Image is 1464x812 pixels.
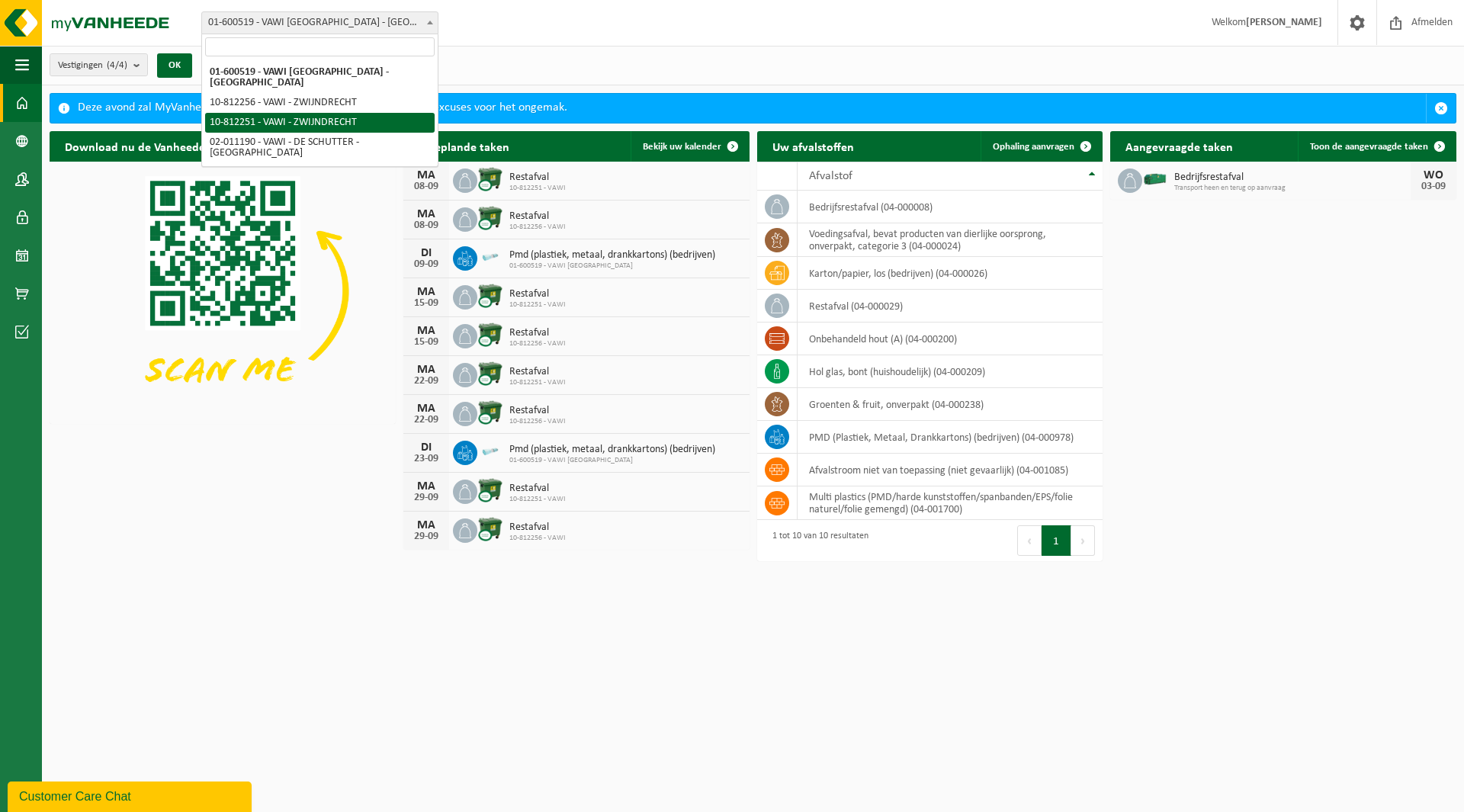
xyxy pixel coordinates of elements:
span: Bekijk uw kalender [643,142,721,152]
td: PMD (Plastiek, Metaal, Drankkartons) (bedrijven) (04-000978) [798,421,1103,454]
div: MA [411,286,441,298]
div: MA [411,325,441,337]
span: Pmd (plastiek, metaal, drankkartons) (bedrijven) [509,444,715,456]
button: 1 [1042,525,1071,556]
img: WB-1100-CU [477,400,503,425]
td: hol glas, bont (huishoudelijk) (04-000209) [798,355,1103,388]
img: LP-SK-00060-HPE-11 [477,438,503,464]
span: Transport heen en terug op aanvraag [1174,184,1411,193]
span: 01-600519 - VAWI [GEOGRAPHIC_DATA] [509,456,715,465]
a: Bekijk uw kalender [631,131,748,162]
span: Afvalstof [809,170,852,182]
img: WB-1100-CU [477,283,503,309]
span: 10-812256 - VAWI [509,417,566,426]
img: WB-1100-CU [477,205,503,231]
img: LP-SK-00060-HPE-11 [477,244,503,270]
div: 08-09 [411,220,441,231]
span: Restafval [509,522,566,534]
span: Bedrijfsrestafval [1174,172,1411,184]
span: Vestigingen [58,54,127,77]
img: WB-1100-CU [477,166,503,192]
div: 22-09 [411,376,441,387]
button: OK [157,53,192,78]
li: 01-600519 - VAWI [GEOGRAPHIC_DATA] - [GEOGRAPHIC_DATA] [205,63,435,93]
span: Restafval [509,327,566,339]
div: MA [411,403,441,415]
div: MA [411,208,441,220]
td: bedrijfsrestafval (04-000008) [798,191,1103,223]
td: multi plastics (PMD/harde kunststoffen/spanbanden/EPS/folie naturel/folie gemengd) (04-001700) [798,486,1103,520]
strong: [PERSON_NAME] [1246,17,1322,28]
span: Restafval [509,366,566,378]
div: 1 tot 10 van 10 resultaten [765,524,868,557]
span: 10-812251 - VAWI [509,300,566,310]
span: Restafval [509,288,566,300]
div: 15-09 [411,298,441,309]
div: MA [411,169,441,181]
img: WB-1100-CU [477,477,503,503]
span: Restafval [509,405,566,417]
div: 22-09 [411,415,441,425]
span: Toon de aangevraagde taken [1310,142,1428,152]
li: 10-812256 - VAWI - ZWIJNDRECHT [205,93,435,113]
span: Restafval [509,210,566,223]
span: 10-812251 - VAWI [509,378,566,387]
td: afvalstroom niet van toepassing (niet gevaarlijk) (04-001085) [798,454,1103,486]
img: WB-1100-CU [477,361,503,387]
div: DI [411,247,441,259]
h2: Uw afvalstoffen [757,131,869,161]
a: Ophaling aanvragen [981,131,1101,162]
li: 02-011190 - VAWI - DE SCHUTTER - [GEOGRAPHIC_DATA] [205,133,435,163]
div: 23-09 [411,454,441,464]
div: DI [411,441,441,454]
div: MA [411,364,441,376]
span: 10-812256 - VAWI [509,339,566,348]
span: Restafval [509,483,566,495]
img: WB-1100-CU [477,322,503,348]
span: 10-812256 - VAWI [509,223,566,232]
li: 10-812251 - VAWI - ZWIJNDRECHT [205,113,435,133]
span: 10-812251 - VAWI [509,495,566,504]
div: 03-09 [1418,181,1449,192]
td: karton/papier, los (bedrijven) (04-000026) [798,257,1103,290]
td: onbehandeld hout (A) (04-000200) [798,323,1103,355]
h2: Ingeplande taken [403,131,525,161]
img: Download de VHEPlus App [50,162,396,421]
div: Deze avond zal MyVanheede van 18u tot 21u niet bereikbaar zijn. Onze excuses voor het ongemak. [78,94,1426,123]
td: groenten & fruit, onverpakt (04-000238) [798,388,1103,421]
iframe: chat widget [8,778,255,812]
div: 08-09 [411,181,441,192]
span: Restafval [509,172,566,184]
h2: Download nu de Vanheede+ app! [50,131,253,161]
div: 29-09 [411,493,441,503]
button: Next [1071,525,1095,556]
button: Previous [1017,525,1042,556]
button: Vestigingen(4/4) [50,53,148,76]
div: MA [411,480,441,493]
div: WO [1418,169,1449,181]
span: 10-812251 - VAWI [509,184,566,193]
div: 15-09 [411,337,441,348]
count: (4/4) [107,60,127,70]
span: 01-600519 - VAWI NV - ANTWERPEN [201,11,438,34]
div: MA [411,519,441,531]
span: Pmd (plastiek, metaal, drankkartons) (bedrijven) [509,249,715,262]
div: 09-09 [411,259,441,270]
span: 01-600519 - VAWI NV - ANTWERPEN [202,12,438,34]
div: 29-09 [411,531,441,542]
a: Toon de aangevraagde taken [1298,131,1455,162]
span: 01-600519 - VAWI [GEOGRAPHIC_DATA] [509,262,715,271]
h2: Aangevraagde taken [1110,131,1248,161]
td: voedingsafval, bevat producten van dierlijke oorsprong, onverpakt, categorie 3 (04-000024) [798,223,1103,257]
img: HK-XZ-20-GN-00 [1142,166,1168,192]
td: restafval (04-000029) [798,290,1103,323]
span: Ophaling aanvragen [993,142,1074,152]
span: 10-812256 - VAWI [509,534,566,543]
img: WB-1100-CU [477,516,503,542]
